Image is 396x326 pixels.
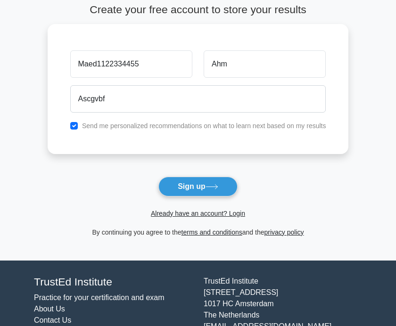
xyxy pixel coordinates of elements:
[70,85,326,113] input: Email
[34,276,192,289] h4: TrustEd Institute
[34,316,71,324] a: Contact Us
[42,227,355,238] div: By continuing you agree to the and the
[181,228,242,236] a: terms and conditions
[158,177,238,196] button: Sign up
[34,305,65,313] a: About Us
[48,3,349,16] h4: Create your free account to store your results
[151,210,245,217] a: Already have an account? Login
[204,50,326,78] input: Last name
[34,293,165,302] a: Practice for your certification and exam
[70,50,192,78] input: First name
[82,122,326,130] label: Send me personalized recommendations on what to learn next based on my results
[264,228,304,236] a: privacy policy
